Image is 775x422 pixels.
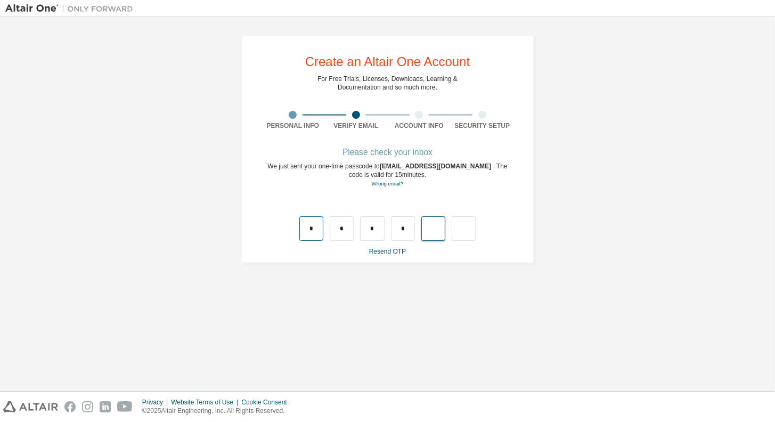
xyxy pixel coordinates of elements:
[171,398,241,407] div: Website Terms of Use
[372,181,403,186] a: Go back to the registration form
[262,162,514,188] div: We just sent your one-time passcode to . The code is valid for 15 minutes.
[142,407,293,416] p: © 2025 Altair Engineering, Inc. All Rights Reserved.
[142,398,171,407] div: Privacy
[305,55,470,68] div: Create an Altair One Account
[262,149,514,156] div: Please check your inbox
[388,121,451,130] div: Account Info
[369,248,406,255] a: Resend OTP
[380,163,493,170] span: [EMAIL_ADDRESS][DOMAIN_NAME]
[317,75,458,92] div: For Free Trials, Licenses, Downloads, Learning & Documentation and so much more.
[451,121,514,130] div: Security Setup
[262,121,325,130] div: Personal Info
[324,121,388,130] div: Verify Email
[241,398,293,407] div: Cookie Consent
[117,401,133,412] img: youtube.svg
[3,401,58,412] img: altair_logo.svg
[5,3,138,14] img: Altair One
[82,401,93,412] img: instagram.svg
[100,401,111,412] img: linkedin.svg
[64,401,76,412] img: facebook.svg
